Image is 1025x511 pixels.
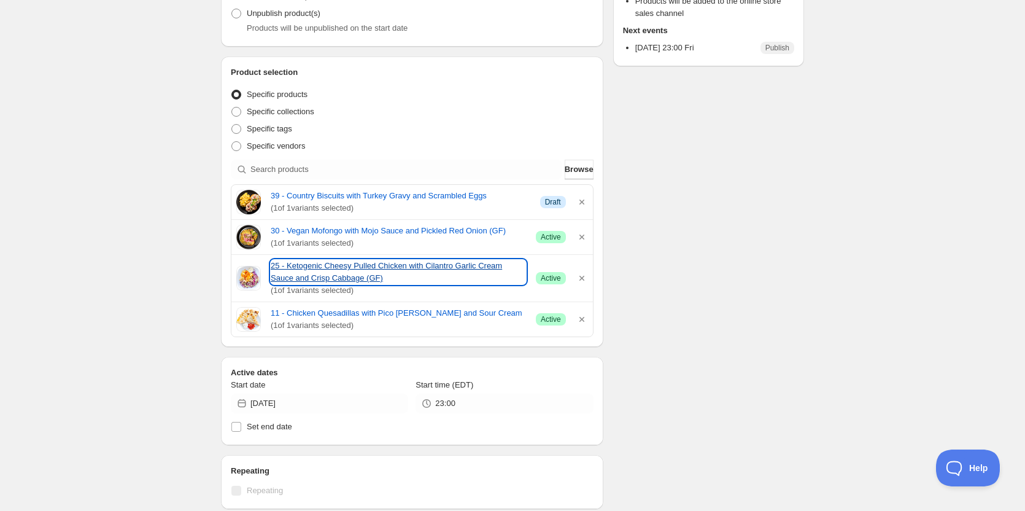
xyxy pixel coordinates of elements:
[541,232,561,242] span: Active
[271,225,526,237] a: 30 - Vegan Mofongo with Mojo Sauce and Pickled Red Onion (GF)
[247,486,283,495] span: Repeating
[271,237,526,249] span: ( 1 of 1 variants selected)
[247,9,320,18] span: Unpublish product(s)
[247,107,314,116] span: Specific collections
[623,25,794,37] h2: Next events
[541,273,561,283] span: Active
[231,367,594,379] h2: Active dates
[271,202,530,214] span: ( 1 of 1 variants selected)
[565,160,594,179] button: Browse
[416,380,473,389] span: Start time (EDT)
[247,90,307,99] span: Specific products
[271,307,526,319] a: 11 - Chicken Quesadillas with Pico [PERSON_NAME] and Sour Cream
[271,319,526,332] span: ( 1 of 1 variants selected)
[231,380,265,389] span: Start date
[236,190,261,214] img: 39 - Country Biscuits with Turkey Gravy and Scrambled Eggs
[231,66,594,79] h2: Product selection
[541,314,561,324] span: Active
[765,43,789,53] span: Publish
[565,163,594,176] span: Browse
[271,284,526,297] span: ( 1 of 1 variants selected)
[231,465,594,477] h2: Repeating
[271,260,526,284] a: 25 - Ketogenic Cheesy Pulled Chicken with Cilantro Garlic Cream Sauce and Crisp Cabbage (GF)
[271,190,530,202] a: 39 - Country Biscuits with Turkey Gravy and Scrambled Eggs
[936,450,1000,486] iframe: Toggle Customer Support
[236,225,261,249] img: 30 - Vegan Mofongo with Mojo Sauce and Pickled Red Onion (GF)
[247,23,408,33] span: Products will be unpublished on the start date
[635,42,694,54] p: [DATE] 23:00 Fri
[247,141,305,150] span: Specific vendors
[545,197,561,207] span: Draft
[250,160,562,179] input: Search products
[247,422,292,431] span: Set end date
[247,124,292,133] span: Specific tags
